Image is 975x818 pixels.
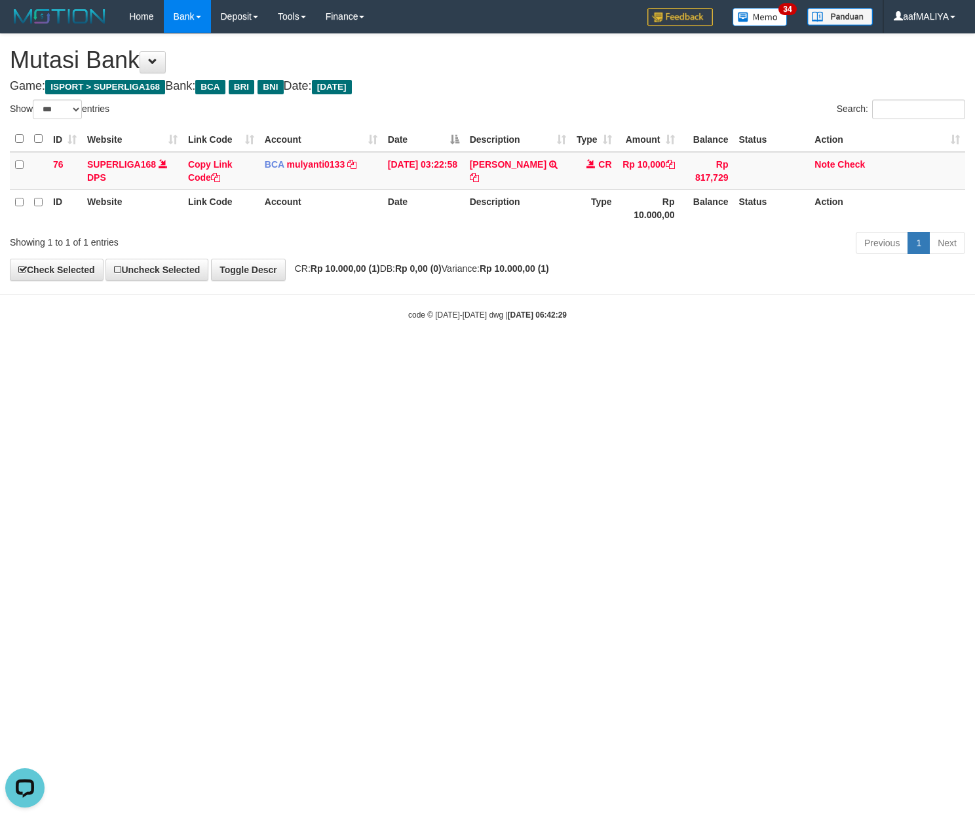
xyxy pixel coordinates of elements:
span: BCA [265,159,284,170]
th: Action [809,189,965,227]
span: BNI [258,80,283,94]
img: Button%20Memo.svg [733,8,788,26]
td: Rp 10,000 [617,152,680,190]
h1: Mutasi Bank [10,47,965,73]
th: Account: activate to sort column ascending [259,126,383,152]
span: BRI [229,80,254,94]
img: panduan.png [807,8,873,26]
a: [PERSON_NAME] [470,159,546,170]
a: SUPERLIGA168 [87,159,156,170]
span: 34 [778,3,796,15]
a: Check [837,159,865,170]
a: Next [929,232,965,254]
th: Amount: activate to sort column ascending [617,126,680,152]
th: Status [733,189,809,227]
label: Search: [837,100,965,119]
span: ISPORT > SUPERLIGA168 [45,80,165,94]
th: Account [259,189,383,227]
input: Search: [872,100,965,119]
th: Type [571,189,617,227]
strong: Rp 10.000,00 (1) [311,263,380,274]
label: Show entries [10,100,109,119]
span: BCA [195,80,225,94]
span: [DATE] [312,80,352,94]
th: Action: activate to sort column ascending [809,126,965,152]
div: Showing 1 to 1 of 1 entries [10,231,396,249]
a: Copy DEWI PITRI NINGSIH to clipboard [470,172,479,183]
th: Date [383,189,465,227]
img: Feedback.jpg [647,8,713,26]
span: CR [598,159,611,170]
th: Website: activate to sort column ascending [82,126,183,152]
th: Date: activate to sort column descending [383,126,465,152]
a: Toggle Descr [211,259,286,281]
th: Link Code: activate to sort column ascending [183,126,259,152]
th: Status [733,126,809,152]
td: DPS [82,152,183,190]
a: 1 [908,232,930,254]
th: ID [48,189,82,227]
small: code © [DATE]-[DATE] dwg | [408,310,567,320]
a: Uncheck Selected [105,259,208,281]
th: Type: activate to sort column ascending [571,126,617,152]
span: CR: DB: Variance: [288,263,549,274]
td: [DATE] 03:22:58 [383,152,465,190]
a: Copy mulyanti0133 to clipboard [347,159,356,170]
th: Link Code [183,189,259,227]
th: Balance [680,189,734,227]
th: Description [465,189,571,227]
th: ID: activate to sort column ascending [48,126,82,152]
a: mulyanti0133 [286,159,345,170]
select: Showentries [33,100,82,119]
a: Note [814,159,835,170]
a: Copy Link Code [188,159,233,183]
th: Website [82,189,183,227]
span: 76 [53,159,64,170]
a: Previous [856,232,908,254]
th: Description: activate to sort column ascending [465,126,571,152]
td: Rp 817,729 [680,152,734,190]
th: Rp 10.000,00 [617,189,680,227]
h4: Game: Bank: Date: [10,80,965,93]
strong: Rp 0,00 (0) [395,263,442,274]
a: Copy Rp 10,000 to clipboard [666,159,675,170]
img: MOTION_logo.png [10,7,109,26]
strong: [DATE] 06:42:29 [508,310,567,320]
th: Balance [680,126,734,152]
strong: Rp 10.000,00 (1) [480,263,549,274]
a: Check Selected [10,259,104,281]
button: Open LiveChat chat widget [5,5,45,45]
